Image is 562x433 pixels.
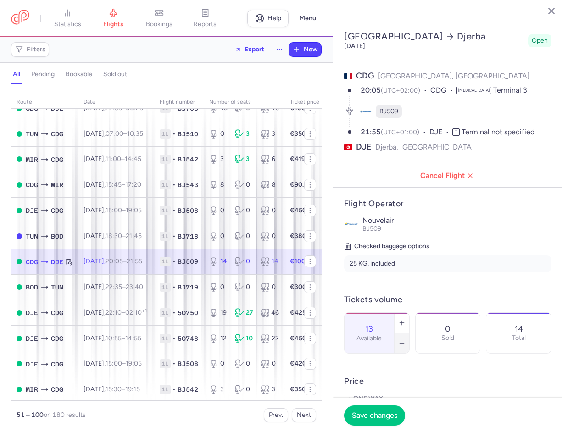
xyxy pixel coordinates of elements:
th: date [78,95,154,109]
span: 5O750 [178,308,198,317]
time: 22:10 [106,309,122,316]
span: [DATE], [83,155,141,163]
span: T [452,128,460,136]
button: Save changes [344,405,405,426]
strong: €420.00 [290,360,316,367]
strong: €90.00 [290,181,312,189]
div: 46 [261,308,279,317]
h4: Flight Operator [344,199,551,209]
label: Available [356,335,382,342]
span: CLOSED [17,233,22,239]
span: • [172,308,176,317]
time: 00:25 [126,104,148,112]
time: 14:55 [125,334,141,342]
div: 3 [209,385,228,394]
time: [DATE] [344,42,365,50]
span: CDG [430,85,456,96]
div: 0 [209,232,228,241]
time: 11:00 [106,155,121,163]
time: 20:05 [361,86,381,94]
span: • [172,359,176,368]
span: BJ509 [379,107,398,116]
span: Cancel Flight [340,172,555,180]
span: bookings [146,20,172,28]
th: route [11,95,78,109]
strong: €380.00 [290,232,316,240]
span: reports [194,20,217,28]
div: 6 [261,155,279,164]
div: 3 [235,155,253,164]
h5: Checked baggage options [344,241,551,252]
a: bookings [136,8,182,28]
time: 02:10 [125,309,147,316]
time: 23:40 [126,283,143,291]
sup: +1 [142,308,147,314]
h4: all [13,70,20,78]
div: 0 [235,359,253,368]
span: Djerba-Zarzis, Djerba, Tunisia [26,359,38,369]
span: 1L [160,308,171,317]
span: CDG [356,71,374,81]
span: Charles De Gaulle, Paris, France [51,129,63,139]
span: 1L [160,359,171,368]
span: DJE [429,127,452,138]
strong: 51 – 100 [17,411,44,419]
span: • [172,385,176,394]
div: 0 [235,257,253,266]
span: BJ543 [178,180,198,189]
time: 17:20 [125,181,141,189]
span: – [106,155,141,163]
div: 19 [209,308,228,317]
span: [DATE], [83,130,143,138]
span: Help [267,15,281,22]
strong: €450.00 [290,334,316,342]
span: 1L [160,180,171,189]
time: 21:55 [361,128,381,136]
span: – [106,206,142,214]
span: Mérignac, Bordeaux, France [51,231,63,241]
span: [MEDICAL_DATA] [456,87,491,94]
span: 1L [160,334,171,343]
div: 0 [261,359,279,368]
img: Nouvelair logo [344,216,359,231]
button: Export [229,42,270,57]
span: – [106,232,142,240]
span: Terminal 3 [493,86,527,94]
span: Terminal not specified [462,128,534,136]
p: 14 [515,324,523,333]
span: statistics [54,20,81,28]
strong: €350.00 [290,130,316,138]
span: BJ542 [178,385,198,394]
span: 1L [160,155,171,164]
div: 0 [235,206,253,215]
button: Next [292,408,316,422]
span: flights [103,20,123,28]
time: 20:05 [106,257,123,265]
time: 10:55 [106,334,122,342]
time: 15:45 [106,181,122,189]
time: 19:15 [125,385,140,393]
a: Help [247,10,289,27]
span: [DATE], [83,181,141,189]
span: [DATE], [83,257,142,265]
div: 0 [209,359,228,368]
span: Djerba-Zarzis, Djerba, Tunisia [51,257,63,267]
div: 3 [261,129,279,139]
button: Filters [11,43,49,56]
span: • [172,334,176,343]
span: 5O748 [178,334,198,343]
div: 0 [235,232,253,241]
span: New [304,46,317,53]
div: 0 [209,283,228,292]
p: One way [344,394,551,403]
span: [DATE], [83,360,142,367]
span: BJ719 [178,283,198,292]
span: 1L [160,385,171,394]
time: 15:00 [106,360,122,367]
div: 3 [235,129,253,139]
div: 0 [261,232,279,241]
div: 12 [209,334,228,343]
span: [GEOGRAPHIC_DATA], [GEOGRAPHIC_DATA] [378,72,529,80]
span: 1L [160,283,171,292]
time: 15:30 [106,385,122,393]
